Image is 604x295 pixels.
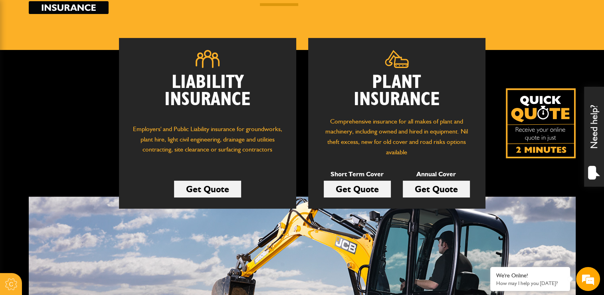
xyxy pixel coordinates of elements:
[584,87,604,187] div: Need help?
[496,280,564,286] p: How may I help you today?
[320,74,473,108] h2: Plant Insurance
[403,181,470,197] a: Get Quote
[506,88,576,158] a: Get your insurance quote isn just 2-minutes
[320,116,473,157] p: Comprehensive insurance for all makes of plant and machinery, including owned and hired in equipm...
[324,169,391,179] p: Short Term Cover
[131,124,284,162] p: Employers' and Public Liability insurance for groundworks, plant hire, light civil engineering, d...
[403,169,470,179] p: Annual Cover
[506,88,576,158] img: Quick Quote
[174,181,241,197] a: Get Quote
[324,181,391,197] a: Get Quote
[496,272,564,279] div: We're Online!
[131,74,284,116] h2: Liability Insurance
